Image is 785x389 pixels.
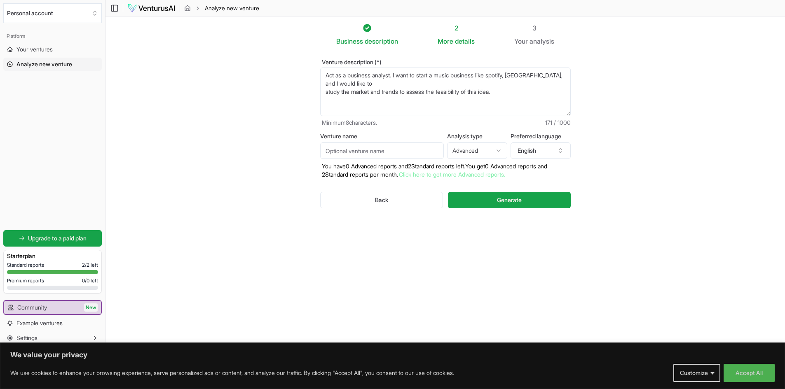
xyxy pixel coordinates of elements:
button: Settings [3,331,102,345]
span: Minimum 8 characters. [322,119,377,127]
button: Accept All [724,364,775,382]
nav: breadcrumb [184,4,259,12]
span: More [438,36,453,46]
span: analysis [530,37,554,45]
span: 0 / 0 left [82,277,98,284]
p: We use cookies to enhance your browsing experience, serve personalized ads or content, and analyz... [10,368,454,378]
span: Your [514,36,528,46]
label: Analysis type [447,133,507,139]
span: Premium reports [7,277,44,284]
textarea: Students will understand the idea of business analytics and design the foundation of their projec... [320,68,571,116]
label: Preferred language [511,133,571,139]
label: Venture name [320,133,444,139]
span: Analyze new venture [16,60,72,68]
p: We value your privacy [10,350,775,360]
span: Upgrade to a paid plan [28,234,87,242]
span: Generate [497,196,522,204]
a: Upgrade to a paid plan [3,230,102,247]
span: Standard reports [7,262,44,268]
button: Customize [673,364,720,382]
span: Analyze new venture [205,4,259,12]
span: New [84,303,98,312]
span: 171 / 1000 [545,119,571,127]
span: Settings [16,334,37,342]
span: Your ventures [16,45,53,54]
button: Back [320,192,443,208]
input: Optional venture name [320,142,444,159]
span: Example ventures [16,319,63,327]
label: Venture description (*) [320,59,571,65]
button: English [511,142,571,159]
a: CommunityNew [4,301,101,314]
a: Analyze new venture [3,58,102,71]
img: logo [127,3,176,13]
span: Community [17,303,47,312]
a: Example ventures [3,317,102,330]
span: 2 / 2 left [82,262,98,268]
div: 3 [514,23,554,33]
p: You have 0 Advanced reports and 2 Standard reports left. Y ou get 0 Advanced reports and 2 Standa... [320,162,571,179]
div: 2 [438,23,475,33]
div: Platform [3,30,102,43]
a: Click here to get more Advanced reports. [399,171,505,178]
h3: Starter plan [7,252,98,260]
button: Generate [448,192,570,208]
span: details [455,37,475,45]
span: Business [336,36,363,46]
a: Your ventures [3,43,102,56]
span: description [365,37,398,45]
button: Select an organization [3,3,102,23]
